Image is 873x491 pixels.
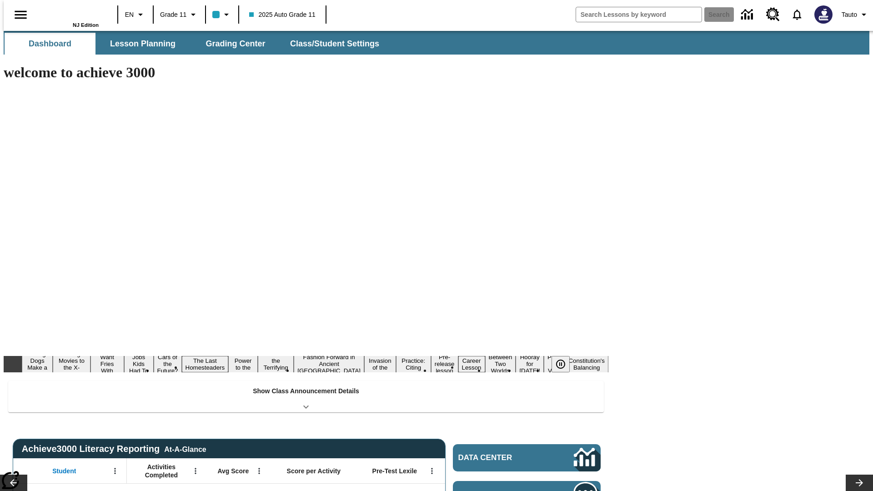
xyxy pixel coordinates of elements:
span: Tauto [842,10,857,20]
button: Slide 1 Diving Dogs Make a Splash [22,349,53,379]
img: Avatar [814,5,833,24]
button: Slide 5 Cars of the Future? [154,352,182,376]
span: 2025 Auto Grade 11 [249,10,315,20]
button: Slide 15 Hooray for Constitution Day! [516,352,544,376]
span: Student [52,467,76,475]
button: Slide 8 Attack of the Terrifying Tomatoes [258,349,294,379]
button: Select a new avatar [809,3,838,26]
div: Home [40,3,99,28]
a: Resource Center, Will open in new tab [761,2,785,27]
button: Lesson carousel, Next [846,475,873,491]
button: Open Menu [425,464,439,478]
button: Lesson Planning [97,33,188,55]
span: Activities Completed [131,463,191,479]
button: Slide 3 Do You Want Fries With That? [90,346,124,382]
button: Dashboard [5,33,95,55]
span: Score per Activity [287,467,341,475]
button: Open side menu [7,1,34,28]
button: Slide 10 The Invasion of the Free CD [364,349,396,379]
button: Pause [552,356,570,372]
span: EN [125,10,134,20]
button: Class color is light blue. Change class color [209,6,236,23]
a: Data Center [453,444,601,471]
div: At-A-Glance [164,444,206,454]
button: Open Menu [108,464,122,478]
span: Pre-Test Lexile [372,467,417,475]
button: Slide 6 The Last Homesteaders [182,356,229,372]
div: SubNavbar [4,31,869,55]
button: Slide 17 The Constitution's Balancing Act [565,349,608,379]
h1: welcome to achieve 3000 [4,64,608,81]
button: Slide 9 Fashion Forward in Ancient Rome [294,352,364,376]
button: Slide 14 Between Two Worlds [485,352,516,376]
span: Grade 11 [160,10,186,20]
button: Slide 13 Career Lesson [458,356,485,372]
button: Language: EN, Select a language [121,6,150,23]
span: Avg Score [217,467,249,475]
a: Home [40,4,99,22]
button: Slide 7 Solar Power to the People [228,349,258,379]
button: Class/Student Settings [283,33,386,55]
button: Open Menu [252,464,266,478]
div: Show Class Announcement Details [8,381,604,412]
button: Slide 4 Dirty Jobs Kids Had To Do [124,346,154,382]
button: Slide 2 Taking Movies to the X-Dimension [53,349,90,379]
button: Profile/Settings [838,6,873,23]
p: Show Class Announcement Details [253,386,359,396]
button: Grade: Grade 11, Select a grade [156,6,202,23]
button: Grading Center [190,33,281,55]
button: Slide 11 Mixed Practice: Citing Evidence [396,349,431,379]
span: Achieve3000 Literacy Reporting [22,444,206,454]
input: search field [576,7,702,22]
button: Open Menu [189,464,202,478]
div: SubNavbar [4,33,387,55]
a: Data Center [736,2,761,27]
span: Data Center [458,453,543,462]
button: Slide 12 Pre-release lesson [431,352,458,376]
div: Pause [552,356,579,372]
a: Notifications [785,3,809,26]
button: Slide 16 Point of View [544,352,565,376]
span: NJ Edition [73,22,99,28]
